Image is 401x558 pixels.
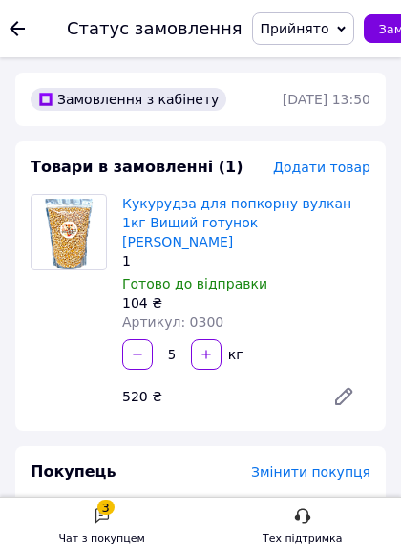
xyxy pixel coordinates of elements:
div: Повернутися назад [10,19,25,38]
div: 520 ₴ [115,383,309,410]
div: Тех підтримка [263,529,343,548]
span: Прийнято [261,21,329,36]
span: Артикул: 0300 [122,314,223,330]
div: 104 ₴ [122,293,370,312]
span: Змінити покупця [251,464,370,480]
img: Кукурудза для попкорну вулкан 1кг Вищий готунок VOGEL [36,195,101,269]
a: Кукурудза для попкорну вулкан 1кг Вищий готунок [PERSON_NAME] [122,196,351,249]
div: Чат з покупцем [59,529,145,548]
div: Замовлення з кабінету [31,88,226,111]
time: [DATE] 13:50 [283,92,370,107]
span: Товари в замовленні (1) [31,158,243,176]
div: 3 [97,500,115,515]
span: Додати товар [273,160,370,175]
span: Покупець [31,462,116,481]
div: Статус замовлення [67,19,243,38]
div: кг [223,345,245,364]
a: Редагувати [317,377,370,416]
div: 1 [122,251,370,270]
span: Готово до відправки [122,276,267,291]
